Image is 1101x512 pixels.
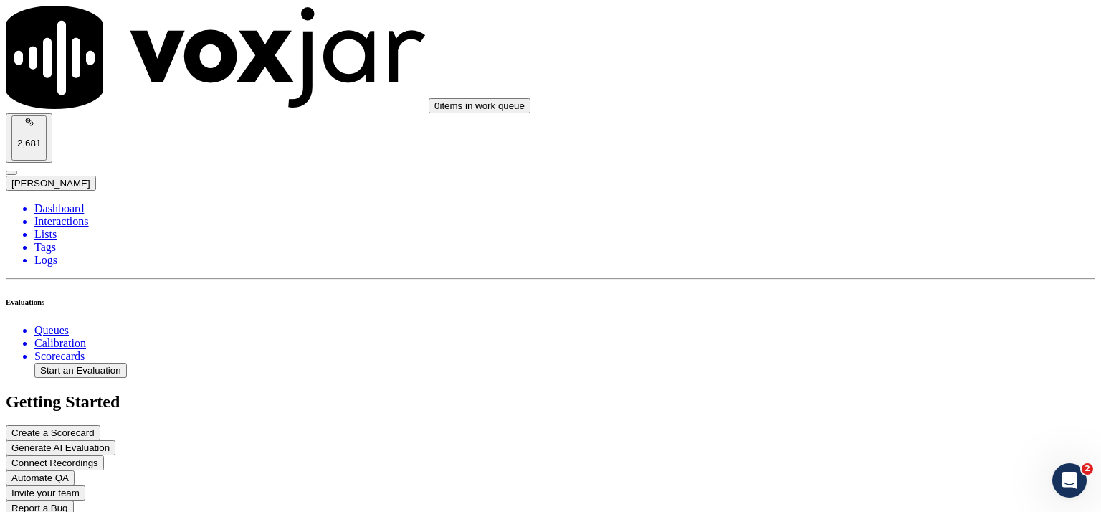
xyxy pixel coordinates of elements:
[34,350,1095,363] a: Scorecards
[6,455,104,470] button: Connect Recordings
[11,178,90,189] span: [PERSON_NAME]
[1082,463,1093,475] span: 2
[6,470,75,485] button: Automate QA
[34,337,1095,350] a: Calibration
[6,485,85,501] button: Invite your team
[6,176,96,191] button: [PERSON_NAME]
[34,202,1095,215] a: Dashboard
[34,215,1095,228] a: Interactions
[6,298,1095,306] h6: Evaluations
[6,440,115,455] button: Generate AI Evaluation
[6,425,100,440] button: Create a Scorecard
[1052,463,1087,498] iframe: Intercom live chat
[34,363,127,378] button: Start an Evaluation
[17,138,41,148] p: 2,681
[6,113,52,163] button: 2,681
[34,241,1095,254] a: Tags
[6,6,426,109] img: voxjar logo
[429,98,530,113] button: 0items in work queue
[6,392,1095,412] h2: Getting Started
[34,254,1095,267] a: Logs
[11,115,47,161] button: 2,681
[34,228,1095,241] a: Lists
[34,324,1095,337] a: Queues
